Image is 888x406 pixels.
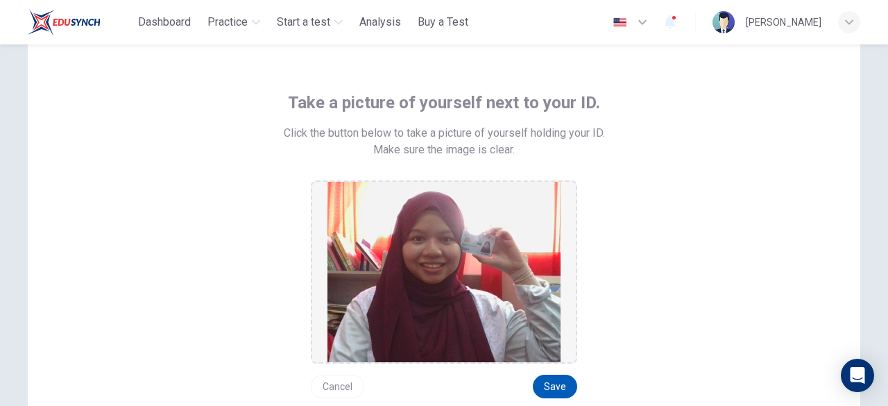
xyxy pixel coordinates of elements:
img: Profile picture [712,11,735,33]
div: Open Intercom Messenger [841,359,874,392]
span: Dashboard [138,14,191,31]
img: en [611,17,629,28]
span: Analysis [359,14,401,31]
img: preview screemshot [327,182,561,362]
button: Start a test [271,10,348,35]
span: Buy a Test [418,14,468,31]
span: Start a test [277,14,330,31]
button: Analysis [354,10,407,35]
img: ELTC logo [28,8,101,36]
button: Save [533,375,577,398]
button: Buy a Test [412,10,474,35]
span: Take a picture of yourself next to your ID. [288,92,600,114]
span: Make sure the image is clear. [373,142,515,158]
span: Practice [207,14,248,31]
span: Click the button below to take a picture of yourself holding your ID. [284,125,605,142]
a: ELTC logo [28,8,133,36]
button: Dashboard [133,10,196,35]
div: [PERSON_NAME] [746,14,821,31]
button: Cancel [311,375,364,398]
button: Practice [202,10,266,35]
